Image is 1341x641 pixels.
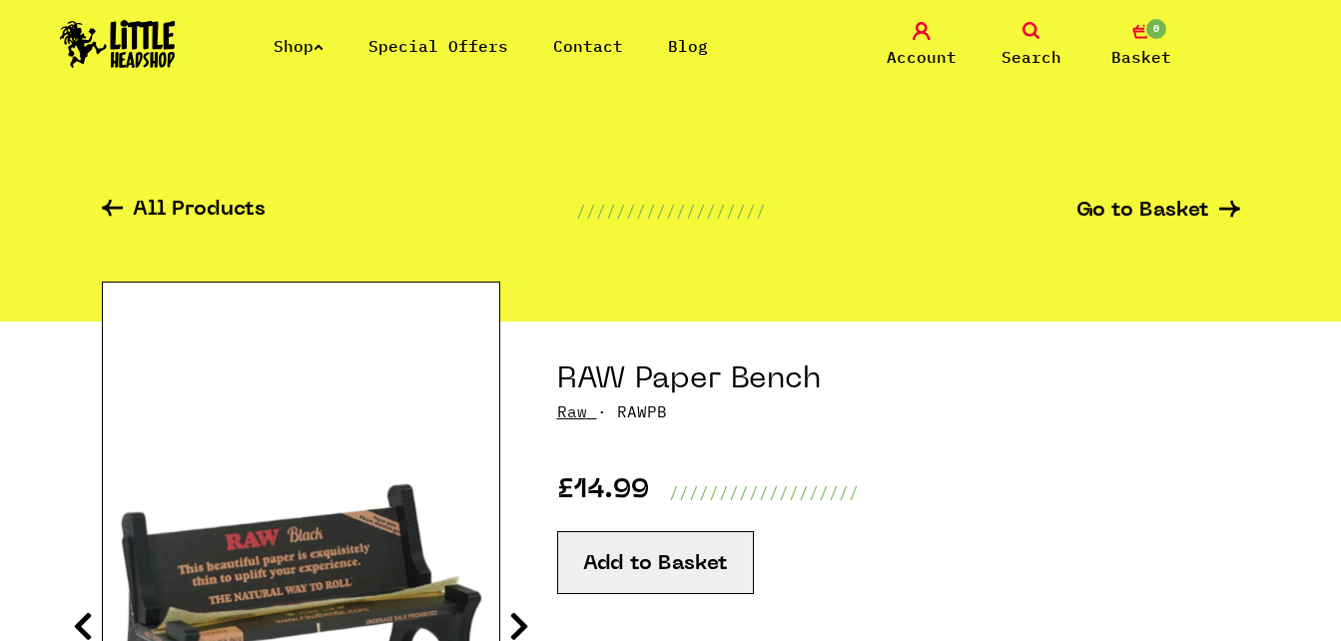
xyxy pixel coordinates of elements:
a: All Products [102,200,266,223]
span: Search [1002,45,1061,69]
h1: RAW Paper Bench [557,361,1240,399]
p: /////////////////// [669,480,859,504]
span: Basket [1111,45,1171,69]
a: 0 Basket [1091,22,1191,69]
p: £14.99 [557,480,649,504]
a: Go to Basket [1076,201,1240,222]
p: /////////////////// [576,199,766,223]
span: Account [887,45,957,69]
a: Blog [668,36,708,56]
p: · RAWPB [557,399,1240,423]
button: Add to Basket [557,531,754,594]
a: Contact [553,36,623,56]
a: Special Offers [368,36,508,56]
a: Shop [274,36,324,56]
span: 0 [1144,17,1168,41]
img: Little Head Shop Logo [60,20,176,68]
a: Raw [557,401,587,421]
a: Search [982,22,1081,69]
